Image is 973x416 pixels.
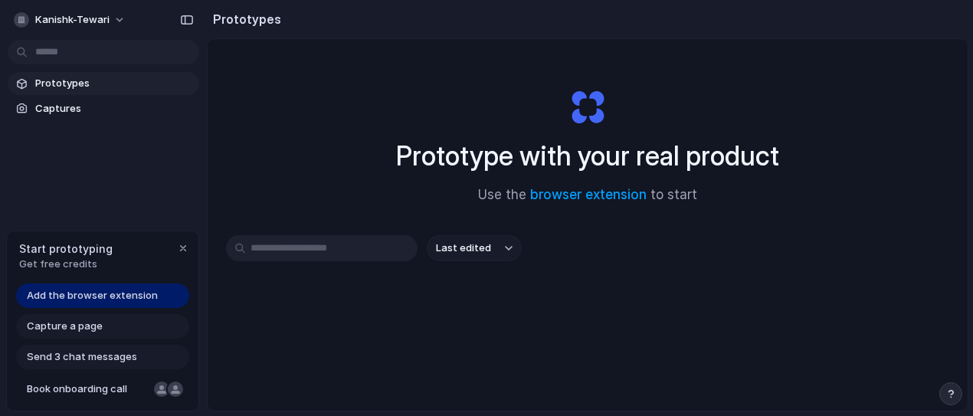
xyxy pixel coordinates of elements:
div: Nicole Kubica [152,380,171,398]
a: Captures [8,97,199,120]
div: Christian Iacullo [166,380,185,398]
button: Last edited [427,235,522,261]
a: Book onboarding call [16,377,189,401]
span: Captures [35,101,193,116]
span: Add the browser extension [27,288,158,303]
span: Use the to start [478,185,697,205]
a: browser extension [530,187,647,202]
span: kanishk-tewari [35,12,110,28]
h1: Prototype with your real product [396,136,779,176]
a: Prototypes [8,72,199,95]
button: kanishk-tewari [8,8,133,32]
span: Last edited [436,241,491,256]
span: Capture a page [27,319,103,334]
span: Send 3 chat messages [27,349,137,365]
span: Get free credits [19,257,113,272]
span: Prototypes [35,76,193,91]
span: Book onboarding call [27,382,148,397]
span: Start prototyping [19,241,113,257]
h2: Prototypes [207,10,281,28]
